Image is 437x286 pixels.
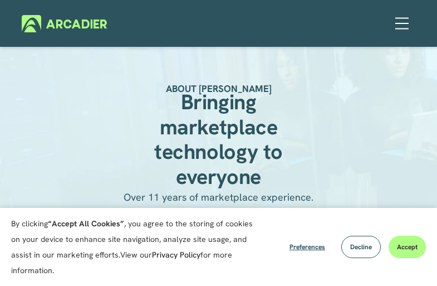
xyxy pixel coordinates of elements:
p: By clicking , you agree to the storing of cookies on your device to enhance site navigation, anal... [11,216,253,278]
span: Over 11 years of marketplace experience. [124,191,313,203]
strong: ABOUT [PERSON_NAME] [166,83,272,95]
span: Decline [350,243,372,251]
span: Accept [397,243,418,251]
span: Preferences [289,243,325,251]
button: Accept [389,236,426,258]
strong: Bringing marketplace technology to everyone [154,88,288,190]
button: Decline [341,236,381,258]
strong: “Accept All Cookies” [48,219,124,229]
button: Preferences [281,236,333,258]
a: Privacy Policy [152,250,200,260]
img: Arcadier [22,15,107,32]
